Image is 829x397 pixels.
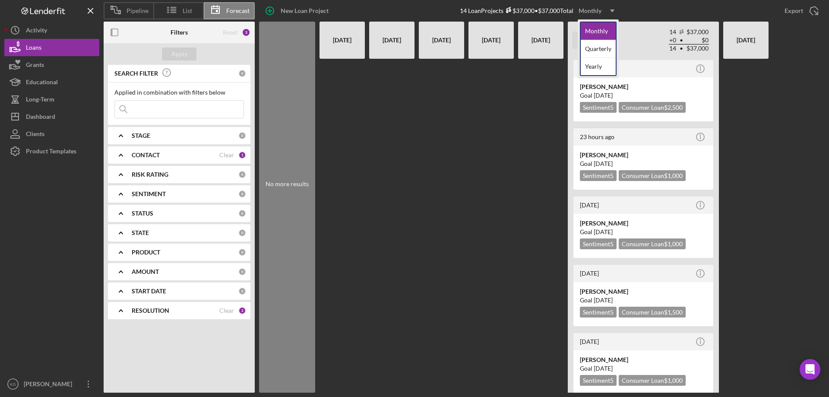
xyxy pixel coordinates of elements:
[4,22,99,39] button: Activity
[580,356,707,364] div: [PERSON_NAME]
[171,48,187,60] div: Apply
[132,152,160,159] b: CONTACT
[581,22,616,40] div: Monthly
[238,132,246,140] div: 0
[619,238,686,249] div: Consumer Loan $1,000
[132,210,153,217] b: STATUS
[580,92,613,99] span: Goal
[324,25,361,55] div: [DATE]
[460,4,620,17] div: 14 Loan Projects • $37,000 Total
[373,25,410,55] div: [DATE]
[4,91,99,108] button: Long-Term
[183,7,192,14] span: List
[572,195,715,259] a: [DATE][PERSON_NAME]Goal [DATE]Sentiment5Consumer Loan$1,000
[26,125,44,145] div: Clients
[238,171,246,178] div: 0
[132,191,166,197] b: SENTIMENT
[473,25,509,55] div: [DATE]
[238,190,246,198] div: 0
[669,44,677,53] td: 14
[238,70,246,77] div: 0
[581,58,616,75] div: Yearly
[580,296,613,304] span: Goal
[238,229,246,237] div: 0
[22,375,78,395] div: [PERSON_NAME]
[10,382,16,387] text: KS
[580,375,617,386] div: Sentiment 5
[503,7,535,14] div: $37,000
[580,228,613,235] span: Goal
[238,268,246,276] div: 0
[594,228,613,235] time: 10/24/2025
[4,39,99,56] button: Loans
[800,359,820,380] div: Open Intercom Messenger
[573,4,620,17] button: Monthly
[776,2,825,19] button: Export
[423,25,460,55] div: [DATE]
[669,36,677,44] td: + 0
[619,307,686,318] div: Consumer Loan $1,500
[580,83,707,91] div: [PERSON_NAME]
[669,28,677,36] td: 14
[686,28,709,36] td: $37,000
[580,201,599,209] time: 2025-08-25 13:17
[26,39,41,58] div: Loans
[26,143,76,162] div: Product Templates
[679,38,684,43] span: •
[238,307,246,314] div: 2
[114,70,158,77] b: SEARCH FILTER
[619,170,686,181] div: Consumer Loan $1,000
[127,7,149,14] span: Pipeline
[132,249,160,256] b: PRODUCT
[572,59,715,123] a: 3 hours ago[PERSON_NAME]Goal [DATE]Sentiment5Consumer Loan$2,500
[580,219,707,228] div: [PERSON_NAME]
[132,229,149,236] b: STATE
[132,288,166,295] b: START DATE
[580,238,617,249] div: Sentiment 5
[785,2,803,19] div: Export
[238,248,246,256] div: 0
[171,29,188,36] b: Filters
[594,296,613,304] time: 10/24/2025
[572,264,715,327] a: [DATE][PERSON_NAME]Goal [DATE]Sentiment5Consumer Loan$1,500
[219,152,234,159] div: Clear
[580,270,599,277] time: 2025-08-25 11:15
[281,2,329,19] div: New Loan Project
[132,307,169,314] b: RESOLUTION
[4,73,99,91] button: Educational
[4,125,99,143] button: Clients
[114,89,244,96] div: Applied in combination with filters below
[594,365,613,372] time: 10/23/2025
[679,46,684,51] span: •
[619,375,686,386] div: Consumer Loan $1,000
[580,365,613,372] span: Goal
[581,40,616,58] div: Quarterly
[26,91,54,110] div: Long-Term
[4,108,99,125] button: Dashboard
[594,92,613,99] time: 10/24/2025
[4,143,99,160] button: Product Templates
[572,332,715,396] a: [DATE][PERSON_NAME]Goal [DATE]Sentiment5Consumer Loan$1,000
[728,25,764,55] div: [DATE]
[226,7,250,14] span: Forecast
[259,181,315,187] div: No more results
[579,4,601,17] div: Monthly
[238,151,246,159] div: 1
[4,375,99,393] button: KS[PERSON_NAME]
[162,48,196,60] button: Apply
[686,44,709,53] td: $37,000
[26,108,55,127] div: Dashboard
[132,132,150,139] b: STAGE
[4,56,99,73] a: Grants
[242,28,250,37] div: 3
[580,338,599,345] time: 2025-08-24 16:03
[219,307,234,314] div: Clear
[580,287,707,296] div: [PERSON_NAME]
